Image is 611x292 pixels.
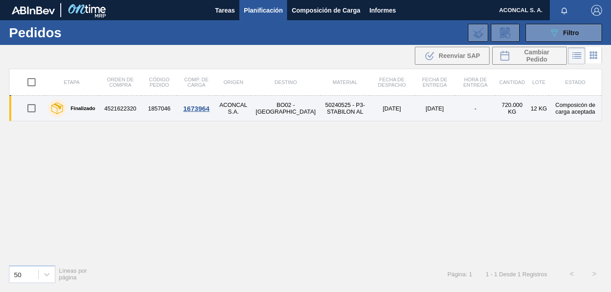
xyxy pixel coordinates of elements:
button: Filtro [526,24,602,42]
div: Vista en Tarjetas [585,47,602,64]
div: Reenviar SAP [415,47,490,65]
span: Estado [565,80,585,85]
span: Fecha de Despacho [378,77,406,88]
span: Destino [274,80,297,85]
span: Fecha de Entrega [422,77,447,88]
a: Finalizado45216223201857046ACONCAL S.A.BO02 - [GEOGRAPHIC_DATA]50240525 - P3-STABILON AL[DATE][DA... [9,96,602,121]
span: Etapa [64,80,80,85]
div: Vista en Lista [568,47,585,64]
span: Orden de Compra [107,77,134,88]
div: 1673964 [178,105,215,112]
span: 1 - 1 Desde 1 Registros [485,271,547,278]
button: > [583,263,606,285]
td: 4521622320 [99,96,142,121]
label: Finalizado [66,106,95,111]
td: BO02 - [GEOGRAPHIC_DATA] [251,96,320,121]
span: Página: 1 [447,271,472,278]
td: [DATE] [369,96,414,121]
span: Cantidad [499,80,525,85]
td: 1857046 [142,96,177,121]
span: Origen [224,80,243,85]
img: Cerrar sesión [591,5,602,16]
td: Composicón de carga aceptada [549,96,602,121]
img: TNhmsLtSVTkK8tSr43FrP2fwEKptu5GPRR3wAAAABJRU5ErkJggg== [12,6,55,14]
td: 50240525 - P3-STABILON AL [321,96,370,121]
span: Reenviar SAP [439,52,480,59]
div: Solicitación de Revisión de los Pedidos [491,24,520,42]
span: Material [332,80,357,85]
div: Importar Negociaciones de los Pedidos [468,24,488,42]
button: < [561,263,583,285]
span: Cambiar Pedido [514,49,560,63]
span: Código Pedido [149,77,169,88]
span: Hora de entrega [463,77,488,88]
td: 720.000 KG [495,96,529,121]
td: 12 KG [529,96,549,121]
div: Cambiar Pedido [492,47,567,65]
div: 50 [14,270,22,278]
td: ACONCAL S.A. [216,96,251,121]
span: Lote [532,80,545,85]
span: Líneas por página [59,267,87,281]
td: [DATE] [414,96,455,121]
span: Comp. de Carga [184,77,209,88]
td: - [455,96,495,121]
span: Filtro [563,29,579,36]
span: Planificación [244,5,283,16]
button: Notificaciones [550,4,579,17]
span: Composición de Carga [292,5,360,16]
span: Informes [369,5,396,16]
h1: Pedidos [9,27,135,38]
span: Tareas [215,5,235,16]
